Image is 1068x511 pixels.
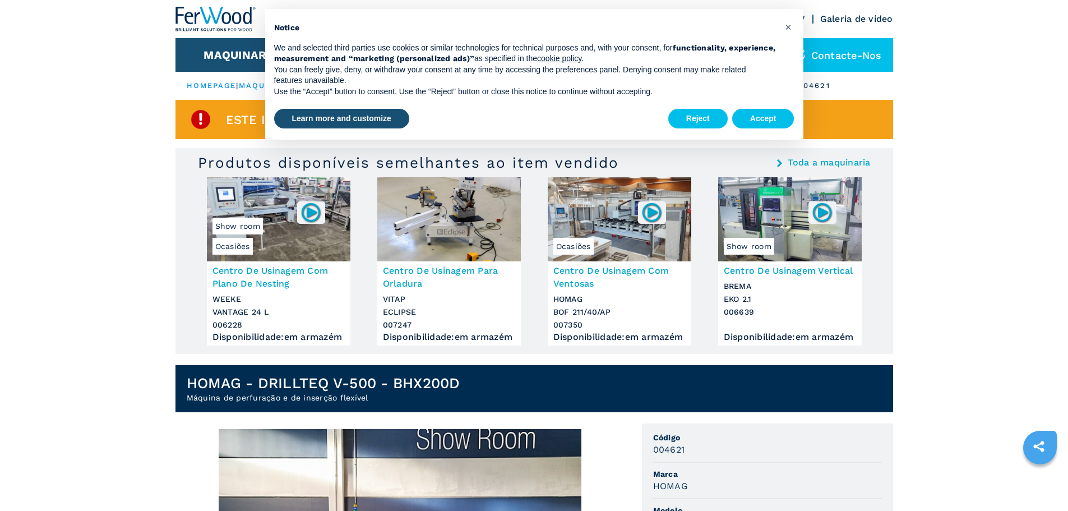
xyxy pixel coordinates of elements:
span: Este item já foi vendido [226,113,396,126]
img: Centro De Usinagem Com Plano De Nesting WEEKE VANTAGE 24 L [207,177,350,261]
p: You can freely give, deny, or withdraw your consent at any time by accessing the preferences pane... [274,65,776,86]
span: | [236,81,238,90]
div: Contacte-nos [783,38,893,72]
a: Galeria de vídeo [820,13,893,24]
span: Ocasiões [212,238,253,255]
h3: VITAP ECLIPSE 007247 [383,293,515,332]
h1: HOMAG - DRILLTEQ V-500 - BHX200D [187,374,460,392]
h3: Centro De Usinagem Para Orladura [383,264,515,290]
span: × [785,20,792,34]
h3: Centro De Usinagem Vertical [724,264,856,277]
a: Centro De Usinagem Para Orladura VITAP ECLIPSECentro De Usinagem Para OrladuraVITAPECLIPSE007247D... [377,177,521,346]
h3: 004621 [653,443,685,456]
div: Disponibilidade : em armazém [553,334,686,340]
img: Centro De Usinagem Com Ventosas HOMAG BOF 211/40/AP [548,177,691,261]
strong: functionality, experience, measurement and “marketing (personalized ads)” [274,43,776,63]
img: 007350 [641,201,663,223]
span: Marca [653,468,882,480]
button: Learn more and customize [274,109,409,129]
h3: HOMAG [653,480,688,492]
p: 004621 [798,81,830,91]
img: Centro De Usinagem Vertical BREMA EKO 2.1 [718,177,862,261]
h2: Notice [274,22,776,34]
button: Close this notice [780,18,798,36]
a: Centro De Usinagem Com Ventosas HOMAG BOF 211/40/APOcasiões007350Centro De Usinagem Com VentosasH... [548,177,691,346]
div: Disponibilidade : em armazém [383,334,515,340]
a: Toda a maquinaria [788,158,870,167]
h3: Produtos disponíveis semelhantes ao item vendido [198,154,619,172]
img: 006228 [300,201,322,223]
h2: Máquina de perfuração e de inserção flexível [187,392,460,403]
a: Centro De Usinagem Com Plano De Nesting WEEKE VANTAGE 24 LOcasiõesShow room006228Centro De Usinag... [207,177,350,346]
button: Reject [668,109,728,129]
img: SoldProduct [189,108,212,131]
h3: Centro De Usinagem Com Plano De Nesting [212,264,345,290]
h3: WEEKE VANTAGE 24 L 006228 [212,293,345,332]
span: Show room [724,238,774,255]
a: sharethis [1025,432,1053,461]
p: We and selected third parties use cookies or similar technologies for technical purposes and, wit... [274,43,776,65]
a: cookie policy [537,54,581,63]
a: HOMEPAGE [187,81,237,90]
div: Disponibilidade : em armazém [724,334,856,340]
span: Ocasiões [553,238,594,255]
img: Ferwood [175,7,256,31]
button: Accept [732,109,794,129]
span: Código [653,432,882,443]
div: Disponibilidade : em armazém [212,334,345,340]
h3: BREMA EKO 2.1 006639 [724,280,856,319]
a: Centro De Usinagem Vertical BREMA EKO 2.1Show room006639Centro De Usinagem VerticalBREMAEKO 2.100... [718,177,862,346]
iframe: Chat [1020,461,1060,503]
h3: Centro De Usinagem Com Ventosas [553,264,686,290]
h3: HOMAG BOF 211/40/AP 007350 [553,293,686,332]
span: Show room [212,218,263,234]
img: Centro De Usinagem Para Orladura VITAP ECLIPSE [377,177,521,261]
button: Maquinaria [204,48,278,62]
img: 006639 [811,201,833,223]
a: maquinaria [239,81,298,90]
p: Use the “Accept” button to consent. Use the “Reject” button or close this notice to continue with... [274,86,776,98]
